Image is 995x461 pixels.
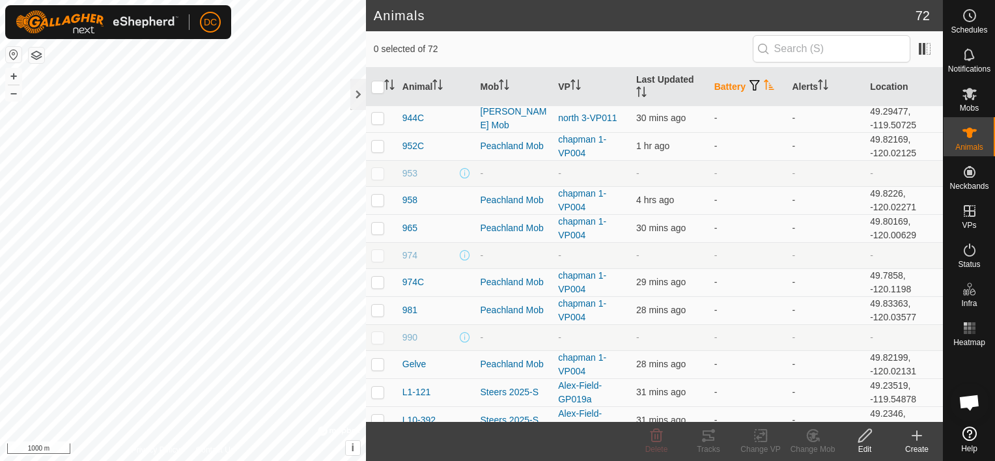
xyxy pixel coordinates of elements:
td: - [709,324,787,350]
span: Schedules [951,26,987,34]
td: - [709,214,787,242]
span: 25 Sept 2025, 7:06 am [636,113,686,123]
span: 72 [916,6,930,25]
span: 958 [402,193,417,207]
a: Help [944,421,995,458]
td: - [787,160,865,186]
td: - [709,378,787,406]
div: Steers 2025-S [481,385,548,399]
span: L10-392 [402,413,436,427]
input: Search (S) [753,35,910,63]
td: - [787,350,865,378]
app-display-virtual-paddock-transition: - [558,168,561,178]
td: - [865,160,943,186]
span: 25 Sept 2025, 7:08 am [636,305,686,315]
td: - [787,132,865,160]
div: [PERSON_NAME] Mob [481,105,548,132]
span: Heatmap [953,339,985,346]
td: 49.23519, -119.54878 [865,378,943,406]
a: chapman 1-VP004 [558,298,606,322]
span: 25 Sept 2025, 7:07 am [636,277,686,287]
th: VP [553,68,631,107]
span: 981 [402,303,417,317]
span: Animals [955,143,983,151]
div: Peachland Mob [481,275,548,289]
td: - [709,242,787,268]
span: 25 Sept 2025, 7:06 am [636,223,686,233]
td: - [709,350,787,378]
div: - [481,331,548,344]
div: Peachland Mob [481,357,548,371]
div: - [481,249,548,262]
p-sorticon: Activate to sort [384,81,395,92]
span: Delete [645,445,668,454]
td: 49.2346, -119.54755 [865,406,943,434]
a: Alex-Field-GP019a [558,408,602,432]
th: Last Updated [631,68,709,107]
th: Mob [475,68,554,107]
img: Gallagher Logo [16,10,178,34]
td: - [787,104,865,132]
p-sorticon: Activate to sort [636,89,647,99]
div: Change Mob [787,443,839,455]
td: 49.83363, -120.03577 [865,296,943,324]
span: 25 Sept 2025, 3:08 am [636,195,674,205]
span: VPs [962,221,976,229]
td: 49.8226, -120.02271 [865,186,943,214]
span: DC [204,16,217,29]
div: Open chat [950,383,989,422]
td: - [865,242,943,268]
a: north 3-VP011 [558,113,617,123]
td: - [709,406,787,434]
div: Create [891,443,943,455]
button: i [346,441,360,455]
span: i [352,442,354,453]
span: 974C [402,275,424,289]
td: 49.82169, -120.02125 [865,132,943,160]
span: 952C [402,139,424,153]
a: Alex-Field-GP019a [558,380,602,404]
span: Infra [961,300,977,307]
span: - [636,250,639,260]
span: 990 [402,331,417,344]
div: Peachland Mob [481,139,548,153]
div: Peachland Mob [481,303,548,317]
span: 25 Sept 2025, 7:08 am [636,359,686,369]
button: Reset Map [6,47,21,63]
span: 25 Sept 2025, 6:07 am [636,141,669,151]
td: - [787,296,865,324]
p-sorticon: Activate to sort [432,81,443,92]
app-display-virtual-paddock-transition: - [558,332,561,342]
span: L1-121 [402,385,431,399]
span: Neckbands [949,182,988,190]
span: 974 [402,249,417,262]
span: 953 [402,167,417,180]
button: – [6,85,21,101]
div: Peachland Mob [481,221,548,235]
td: 49.29477, -119.50725 [865,104,943,132]
div: Change VP [735,443,787,455]
th: Location [865,68,943,107]
td: - [787,242,865,268]
td: 49.80169, -120.00629 [865,214,943,242]
span: Status [958,260,980,268]
span: 0 selected of 72 [374,42,753,56]
a: chapman 1-VP004 [558,216,606,240]
span: 25 Sept 2025, 7:05 am [636,415,686,425]
td: - [709,160,787,186]
div: Edit [839,443,891,455]
span: Gelve [402,357,427,371]
span: 25 Sept 2025, 7:05 am [636,387,686,397]
td: - [787,406,865,434]
td: - [709,268,787,296]
td: - [787,378,865,406]
div: - [481,167,548,180]
td: - [787,268,865,296]
td: - [787,324,865,350]
p-sorticon: Activate to sort [818,81,828,92]
td: - [787,186,865,214]
td: - [709,132,787,160]
h2: Animals [374,8,916,23]
span: Notifications [948,65,990,73]
th: Battery [709,68,787,107]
